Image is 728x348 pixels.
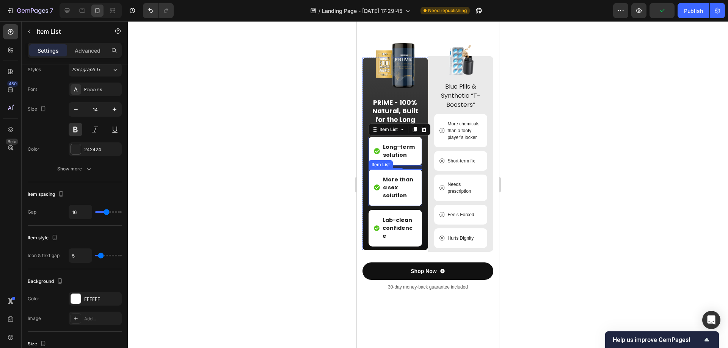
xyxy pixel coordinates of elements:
[322,7,402,15] span: Landing Page - [DATE] 17:29:45
[143,3,174,18] div: Undo/Redo
[69,63,122,76] button: Paragraph 1*
[6,139,18,145] div: Beta
[613,336,702,343] span: Help us improve GemPages!
[28,252,60,259] div: Icon & text gap
[7,81,18,87] div: 450
[28,86,37,93] div: Font
[428,7,467,14] span: Need republishing
[84,86,120,93] div: Poppins
[702,311,720,329] div: Open Intercom Messenger
[69,205,92,219] input: Auto
[684,7,703,15] div: Publish
[72,66,101,73] span: Paragraph 1*
[357,21,499,348] iframe: Design area
[28,233,59,243] div: Item style
[28,276,64,287] div: Background
[28,104,48,114] div: Size
[84,315,120,322] div: Add...
[50,6,53,15] p: 7
[28,315,41,322] div: Image
[28,66,41,73] div: Styles
[28,209,36,215] div: Gap
[84,146,120,153] div: 242424
[28,295,39,302] div: Color
[38,47,59,55] p: Settings
[28,162,122,176] button: Show more
[75,47,100,55] p: Advanced
[28,146,39,153] div: Color
[28,189,66,200] div: Item spacing
[613,335,711,344] button: Show survey - Help us improve GemPages!
[318,7,320,15] span: /
[37,27,101,36] p: Item List
[3,3,56,18] button: 7
[84,296,120,303] div: FFFFFF
[678,3,709,18] button: Publish
[57,165,93,173] div: Show more
[69,249,92,262] input: Auto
